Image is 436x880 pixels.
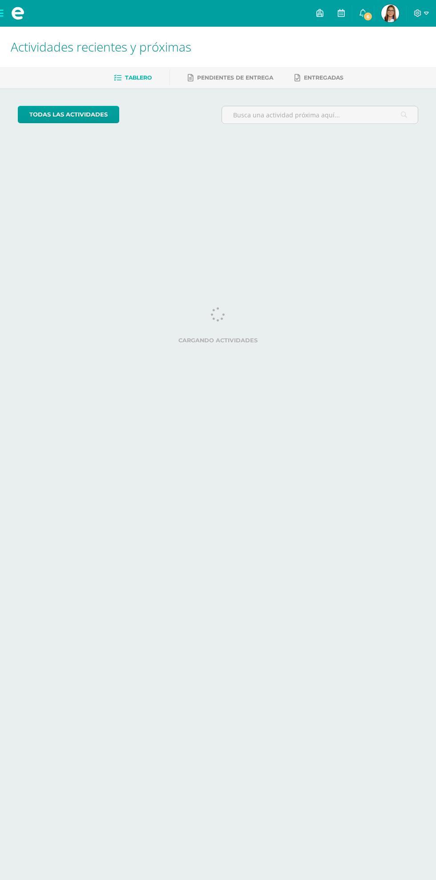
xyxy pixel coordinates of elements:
a: todas las Actividades [18,106,119,123]
a: Pendientes de entrega [188,71,273,85]
span: Pendientes de entrega [197,74,273,81]
span: Actividades recientes y próximas [11,38,191,55]
span: 6 [363,12,373,21]
input: Busca una actividad próxima aquí... [222,106,418,124]
label: Cargando actividades [18,337,418,344]
span: Entregadas [304,74,343,81]
a: Entregadas [295,71,343,85]
img: eb3353383a6f38538fc46653588a2f8c.png [381,4,399,22]
span: Tablero [125,74,152,81]
a: Tablero [114,71,152,85]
